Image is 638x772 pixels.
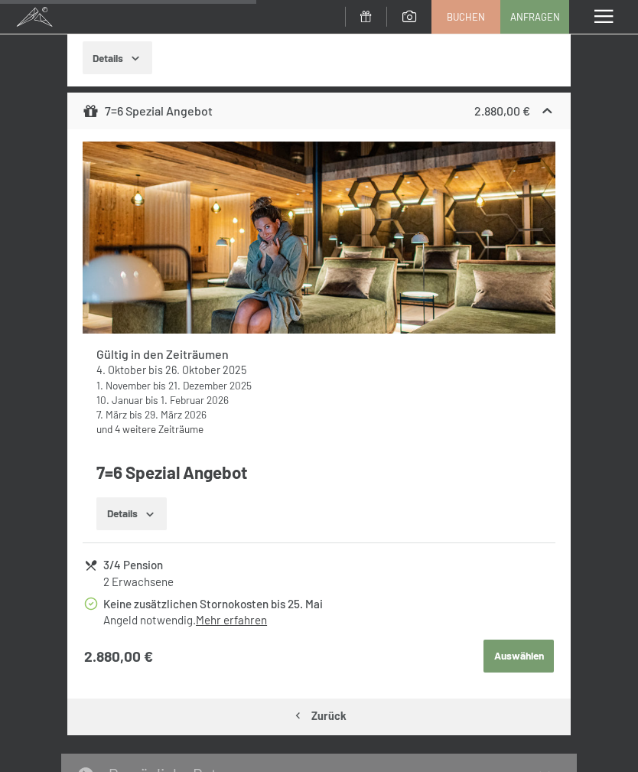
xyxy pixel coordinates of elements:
[96,422,203,435] a: und 4 weitere Zeiträume
[145,408,207,421] time: 29.03.2026
[96,378,541,393] div: bis
[161,393,229,406] time: 01.02.2026
[483,640,554,673] button: Auswählen
[96,363,146,376] time: 04.10.2025
[168,379,252,392] time: 21.12.2025
[96,379,151,392] time: 01.11.2025
[96,393,541,407] div: bis
[96,393,143,406] time: 10.01.2026
[103,612,554,628] div: Angeld notwendig.
[432,1,500,33] a: Buchen
[96,347,229,361] strong: Gültig in den Zeiträumen
[83,142,556,333] img: mss_renderimg.php
[84,647,153,667] strong: 2.880,00 €
[103,574,554,590] div: 2 Erwachsene
[165,363,246,376] time: 26.10.2025
[96,363,541,378] div: bis
[96,408,127,421] time: 07.03.2026
[67,699,571,734] button: Zurück
[103,556,554,574] div: 3/4 Pension
[510,10,560,24] span: Anfragen
[67,93,571,129] div: 7=6 Spezial Angebot2.880,00 €
[96,497,166,531] button: Details
[501,1,568,33] a: Anfragen
[447,10,485,24] span: Buchen
[96,407,541,422] div: bis
[83,41,152,75] button: Details
[196,613,267,627] a: Mehr erfahren
[474,103,530,118] strong: 2.880,00 €
[96,461,555,484] h4: 7=6 Spezial Angebot
[103,595,554,613] div: Keine zusätzlichen Stornokosten bis 25. Mai
[83,102,213,120] div: 7=6 Spezial Angebot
